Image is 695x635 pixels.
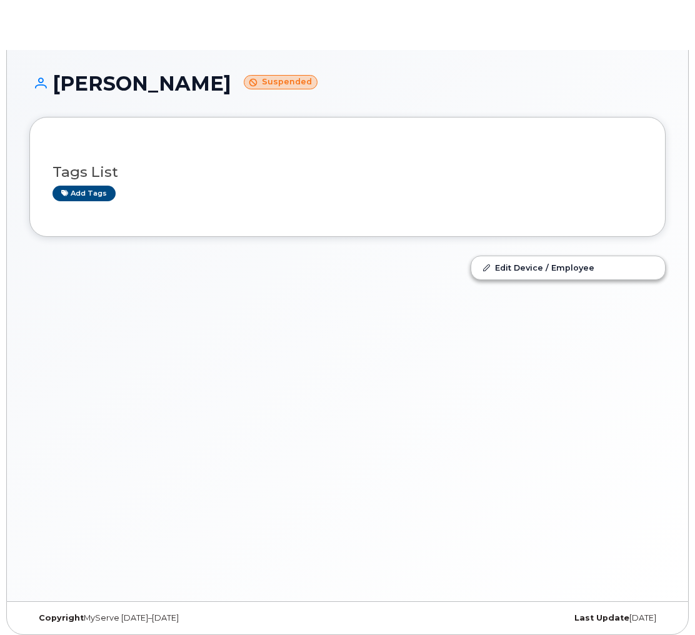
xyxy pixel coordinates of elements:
small: Suspended [244,75,317,89]
div: MyServe [DATE]–[DATE] [29,613,347,623]
div: [DATE] [347,613,666,623]
a: Edit Device / Employee [471,256,665,279]
a: Add tags [52,186,116,201]
strong: Copyright [39,613,84,622]
h3: Tags List [52,164,642,180]
h1: [PERSON_NAME] [29,72,666,94]
strong: Last Update [574,613,629,622]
